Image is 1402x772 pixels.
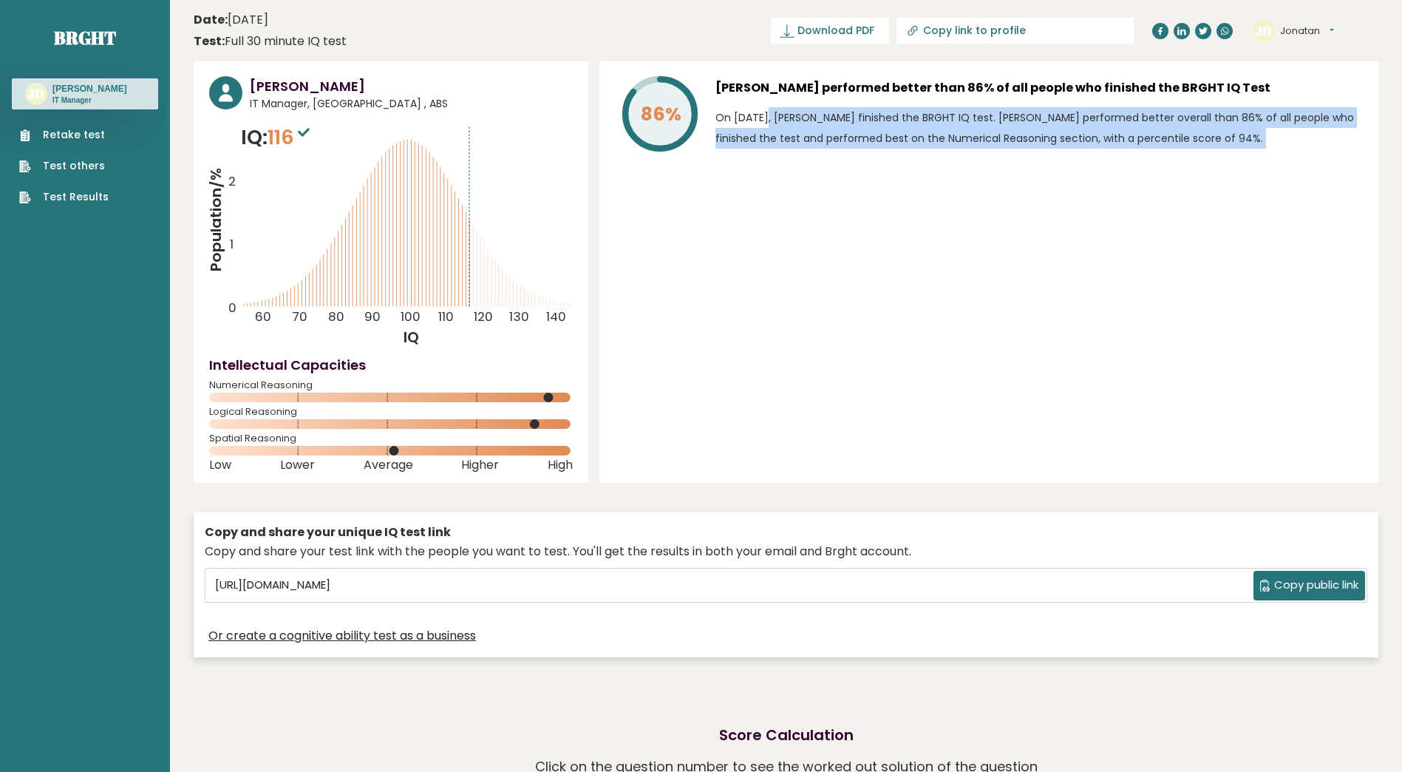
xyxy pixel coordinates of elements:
[194,33,347,50] div: Full 30 minute IQ test
[715,76,1363,100] h3: [PERSON_NAME] performed better than 86% of all people who finished the BRGHT IQ Test
[209,436,573,441] span: Spatial Reasoning
[250,76,573,96] h3: [PERSON_NAME]
[228,299,236,317] tspan: 0
[548,462,573,468] span: High
[771,18,889,44] a: Download PDF
[404,327,419,348] tspan: IQ
[209,409,573,415] span: Logical Reasoning
[205,169,226,272] tspan: Population/%
[52,95,127,106] p: IT Manager
[19,158,109,174] a: Test others
[54,26,116,50] a: Brght
[19,189,109,205] a: Test Results
[510,308,530,326] tspan: 130
[255,308,271,326] tspan: 60
[228,172,236,190] tspan: 2
[1274,577,1358,594] span: Copy public link
[205,543,1367,561] div: Copy and share your test link with the people you want to test. You'll get the results in both yo...
[28,85,44,102] text: JD
[641,101,681,127] tspan: 86%
[205,524,1367,541] div: Copy and share your unique IQ test link
[364,462,413,468] span: Average
[194,33,225,50] b: Test:
[52,83,127,95] h3: [PERSON_NAME]
[209,382,573,388] span: Numerical Reasoning
[401,308,421,326] tspan: 100
[209,355,573,375] h4: Intellectual Capacities
[292,308,307,326] tspan: 70
[719,724,854,746] h2: Score Calculation
[268,123,313,151] span: 116
[194,11,268,29] time: [DATE]
[547,308,567,326] tspan: 140
[19,127,109,143] a: Retake test
[241,123,313,152] p: IQ:
[209,462,231,468] span: Low
[439,308,455,326] tspan: 110
[364,308,381,326] tspan: 90
[280,462,315,468] span: Lower
[328,308,344,326] tspan: 80
[250,96,573,112] span: IT Manager, [GEOGRAPHIC_DATA] , ABS
[1253,571,1365,600] button: Copy public link
[208,627,476,645] a: Or create a cognitive ability test as a business
[474,308,493,326] tspan: 120
[715,107,1363,149] p: On [DATE], [PERSON_NAME] finished the BRGHT IQ test. [PERSON_NAME] performed better overall than ...
[797,23,874,38] span: Download PDF
[1256,21,1272,38] text: JD
[230,235,234,253] tspan: 1
[1280,24,1334,38] button: Jonatan
[194,11,228,28] b: Date:
[461,462,499,468] span: Higher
